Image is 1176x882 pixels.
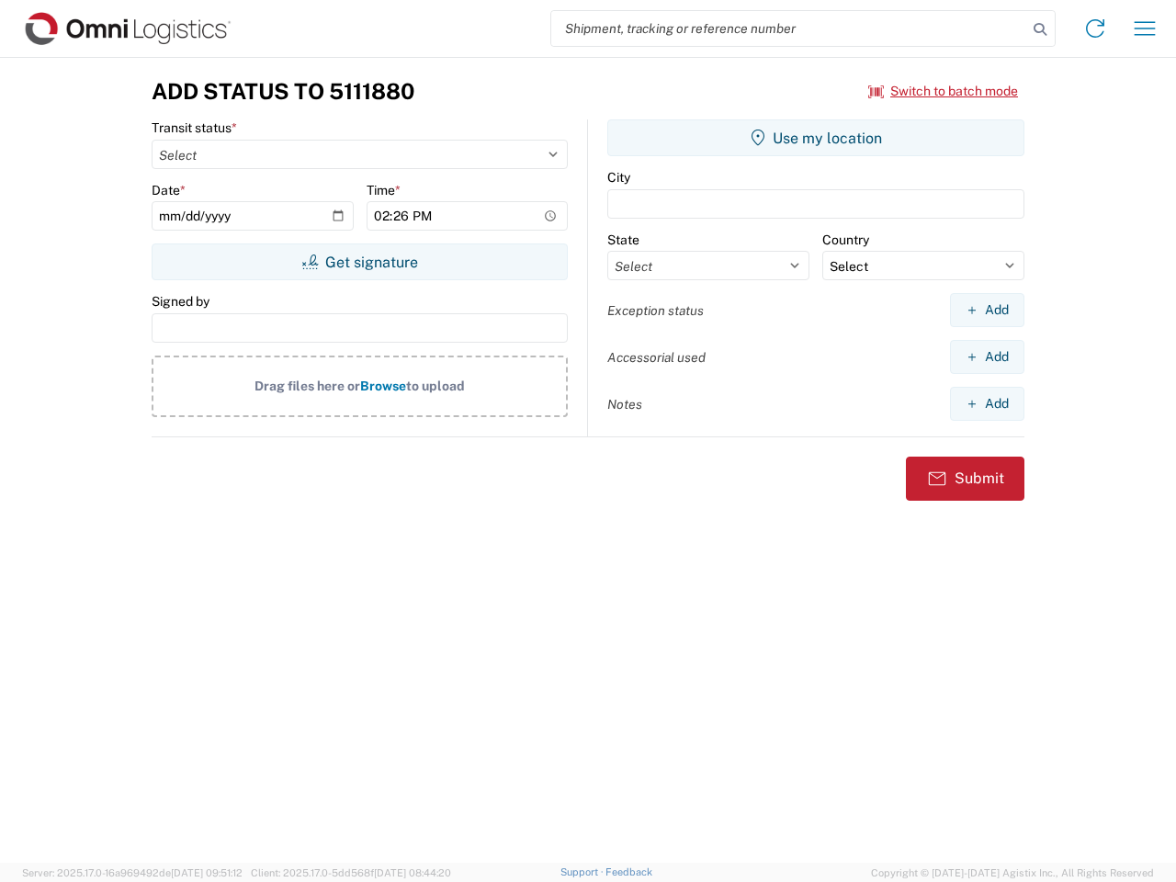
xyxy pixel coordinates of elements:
[152,119,237,136] label: Transit status
[906,457,1024,501] button: Submit
[607,119,1024,156] button: Use my location
[251,867,451,878] span: Client: 2025.17.0-5dd568f
[406,379,465,393] span: to upload
[950,340,1024,374] button: Add
[605,866,652,877] a: Feedback
[822,232,869,248] label: Country
[254,379,360,393] span: Drag files here or
[868,76,1018,107] button: Switch to batch mode
[950,387,1024,421] button: Add
[607,232,639,248] label: State
[560,866,606,877] a: Support
[607,396,642,413] label: Notes
[374,867,451,878] span: [DATE] 08:44:20
[152,78,414,105] h3: Add Status to 5111880
[950,293,1024,327] button: Add
[607,169,630,186] label: City
[152,293,209,310] label: Signed by
[152,243,568,280] button: Get signature
[871,865,1154,881] span: Copyright © [DATE]-[DATE] Agistix Inc., All Rights Reserved
[367,182,401,198] label: Time
[22,867,243,878] span: Server: 2025.17.0-16a969492de
[360,379,406,393] span: Browse
[607,349,706,366] label: Accessorial used
[171,867,243,878] span: [DATE] 09:51:12
[607,302,704,319] label: Exception status
[551,11,1027,46] input: Shipment, tracking or reference number
[152,182,186,198] label: Date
